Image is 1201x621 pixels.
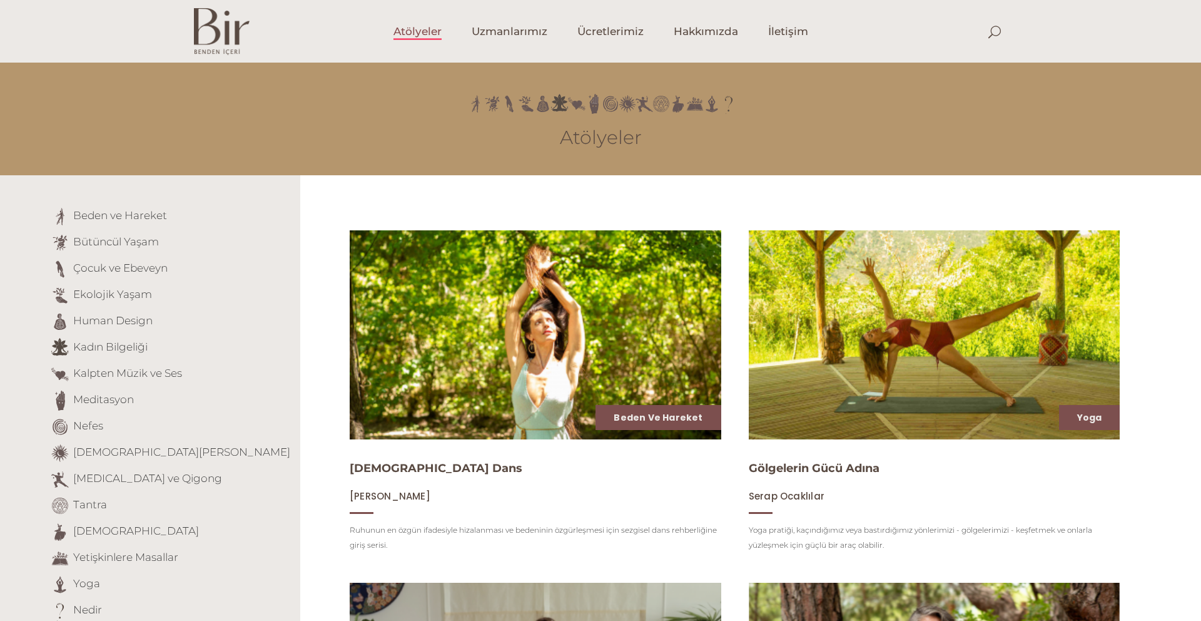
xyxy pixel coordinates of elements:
a: Nefes [73,419,103,432]
a: Meditasyon [73,393,134,406]
a: Tantra [73,498,107,511]
span: Serap Ocaklılar [749,490,824,503]
a: [DEMOGRAPHIC_DATA] [73,525,199,537]
a: [MEDICAL_DATA] ve Qigong [73,472,222,485]
span: [PERSON_NAME] [350,490,430,503]
span: Hakkımızda [674,24,738,39]
p: Ruhunun en özgün ifadesiyle hizalanması ve bedeninin özgürleşmesi için sezgisel dans rehberliğine... [350,523,721,553]
a: Yoga [1077,411,1102,424]
span: Ücretlerimiz [577,24,644,39]
a: [DEMOGRAPHIC_DATA][PERSON_NAME] [73,446,290,458]
a: Yoga [73,577,100,590]
span: İletişim [768,24,808,39]
a: [DEMOGRAPHIC_DATA] Dans [350,461,522,475]
span: Atölyeler [393,24,442,39]
a: Bütüncül Yaşam [73,235,159,248]
a: Beden ve Hareket [614,411,702,424]
p: Yoga pratiği, kaçındığımız veya bastırdığımız yönlerimizi - gölgelerimizi - keşfetmek ve onlarla ... [749,523,1120,553]
a: Gölgelerin Gücü Adına [749,461,879,475]
a: Beden ve Hareket [73,209,167,222]
a: Ekolojik Yaşam [73,288,152,300]
a: Kalpten Müzik ve Ses [73,367,182,379]
a: Kadın Bilgeliği [73,341,148,353]
span: Uzmanlarımız [472,24,547,39]
a: Çocuk ve Ebeveyn [73,262,168,274]
a: Serap Ocaklılar [749,490,824,502]
a: Yetişkinlere Masallar [73,551,178,563]
a: Human Design [73,314,153,327]
a: Nedir [73,603,102,616]
a: [PERSON_NAME] [350,490,430,502]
